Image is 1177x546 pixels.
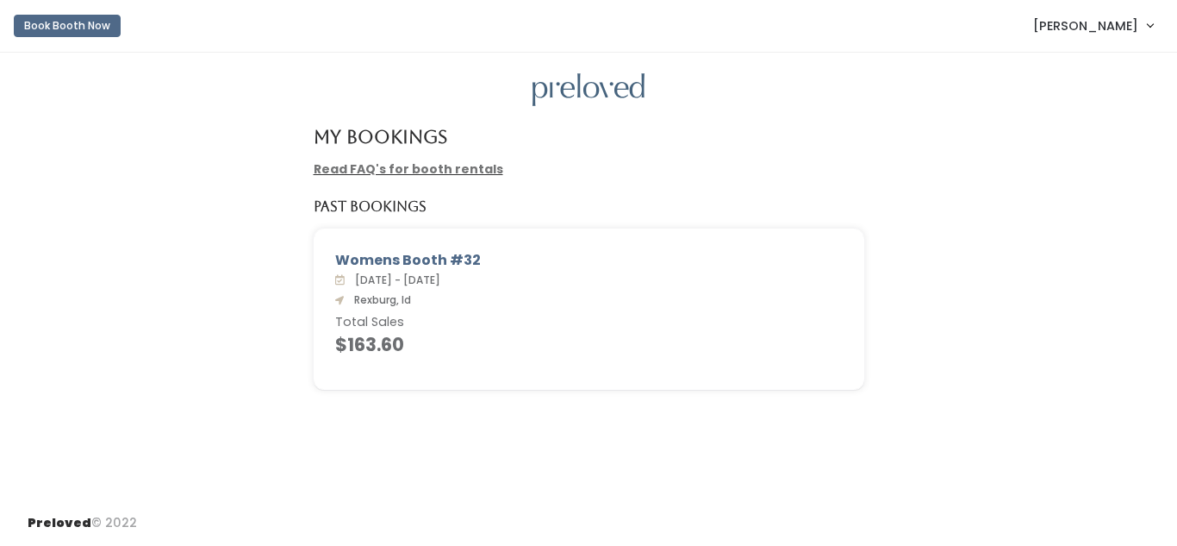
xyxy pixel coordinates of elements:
h6: Total Sales [335,316,843,329]
a: Read FAQ's for booth rentals [314,160,503,178]
button: Book Booth Now [14,15,121,37]
span: Preloved [28,514,91,531]
img: preloved logo [532,73,645,107]
span: [PERSON_NAME] [1033,16,1138,35]
div: Womens Booth #32 [335,250,843,271]
div: © 2022 [28,500,137,532]
h4: $163.60 [335,335,843,355]
h5: Past Bookings [314,199,427,215]
span: Rexburg, Id [347,292,411,307]
h4: My Bookings [314,127,447,147]
a: Book Booth Now [14,7,121,45]
a: [PERSON_NAME] [1016,7,1170,44]
span: [DATE] - [DATE] [348,273,440,287]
